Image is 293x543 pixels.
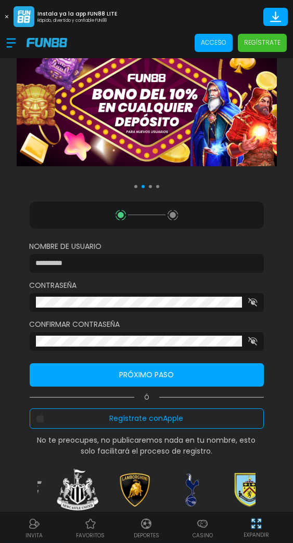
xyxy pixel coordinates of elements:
[17,36,277,166] img: Banner
[169,467,215,514] img: Sponsor
[201,38,226,47] p: Acceso
[84,518,97,530] img: Casino Favoritos
[244,38,281,47] p: Regístrate
[76,532,105,539] p: favoritos
[174,516,231,539] a: CasinoCasinoCasino
[30,393,264,402] p: Ó
[55,467,101,514] img: Sponsor
[111,467,158,514] img: Sponsor
[193,532,213,539] p: Casino
[140,518,152,530] img: Deportes
[37,18,117,24] p: Rápido, divertido y confiable FUN88
[30,435,264,457] p: No te preocupes, no publicaremos nada en tu nombre, esto solo facilitará el proceso de registro.
[134,532,159,539] p: Deportes
[26,532,43,539] p: INVITA
[37,10,117,18] p: Instala ya la app FUN88 LITE
[30,280,264,291] label: Contraseña
[28,518,41,530] img: Referral
[30,408,264,429] button: Regístrate conApple
[27,38,67,47] img: Company Logo
[6,516,62,539] a: ReferralReferralINVITA
[30,241,264,252] label: Nombre de usuario
[119,516,175,539] a: DeportesDeportesDeportes
[30,319,264,330] label: Confirmar contraseña
[14,6,34,27] img: App Logo
[196,518,209,530] img: Casino
[250,517,263,530] img: hide
[62,516,119,539] a: Casino FavoritosCasino Favoritosfavoritos
[30,363,264,387] button: Próximo paso
[225,467,272,514] img: Sponsor
[244,531,269,539] p: EXPANDIR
